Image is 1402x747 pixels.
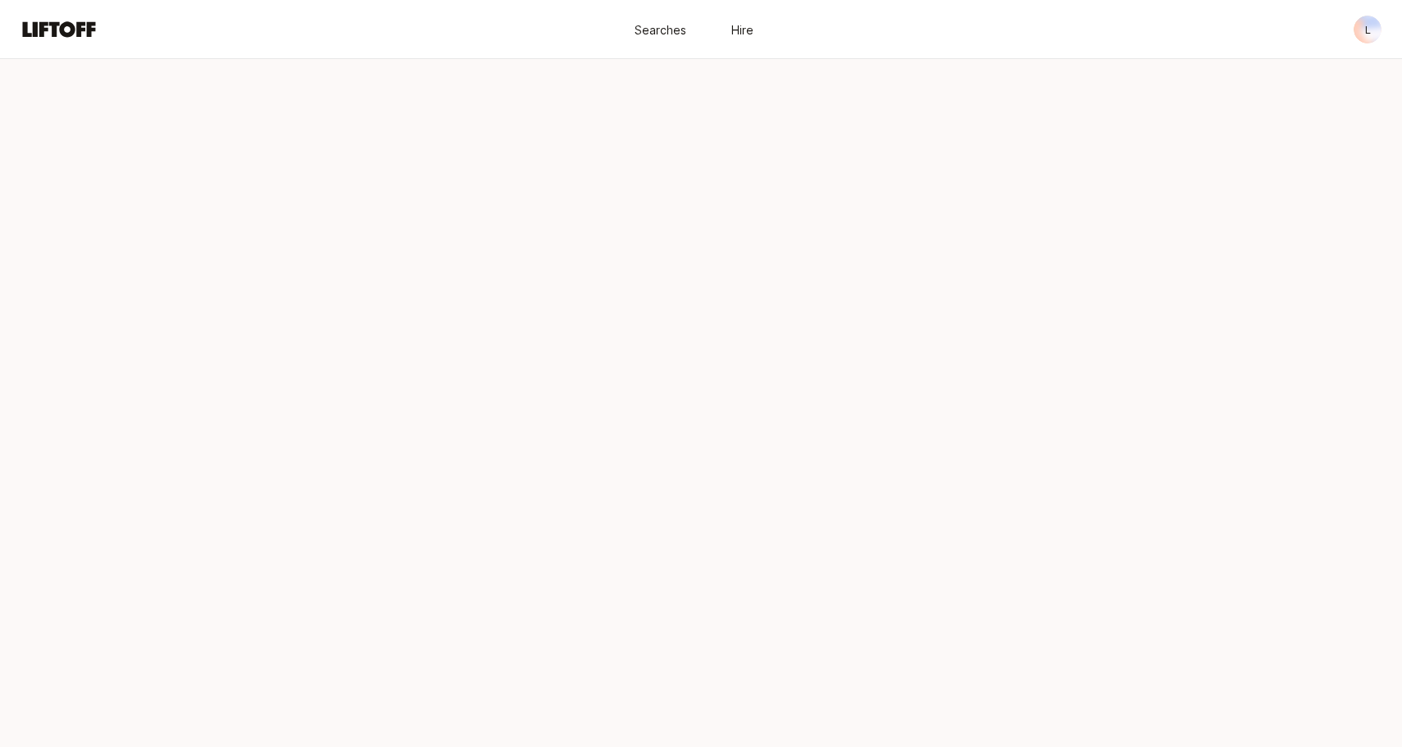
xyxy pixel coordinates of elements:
a: Searches [619,14,701,44]
span: Searches [635,20,686,38]
a: Hire [701,14,783,44]
span: Hire [731,20,753,38]
button: L [1353,15,1382,44]
p: L [1365,20,1371,39]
